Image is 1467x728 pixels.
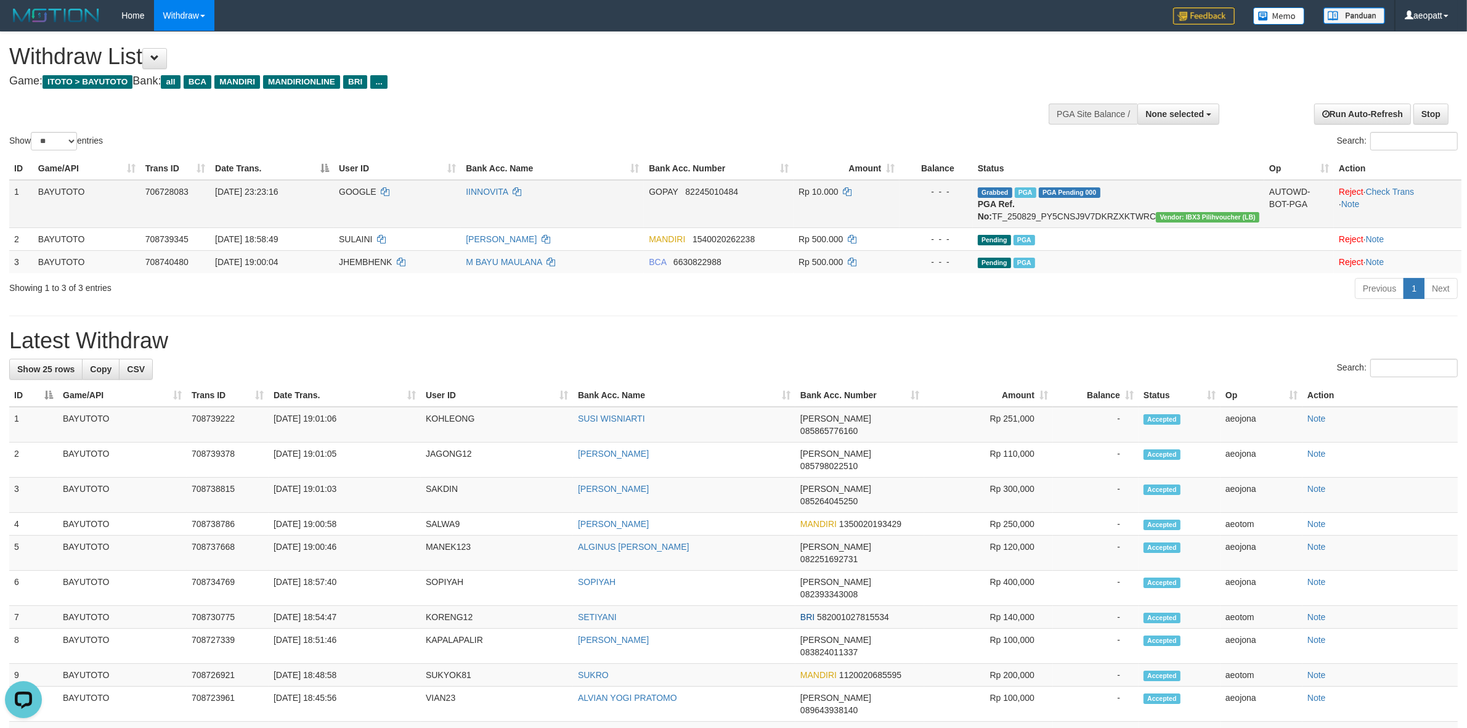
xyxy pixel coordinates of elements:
[1144,520,1181,530] span: Accepted
[1334,250,1461,273] td: ·
[119,359,153,380] a: CSV
[9,250,33,273] td: 3
[9,277,602,294] div: Showing 1 to 3 of 3 entries
[1366,187,1415,197] a: Check Trans
[1139,384,1221,407] th: Status: activate to sort column ascending
[269,384,421,407] th: Date Trans.: activate to sort column ascending
[795,384,924,407] th: Bank Acc. Number: activate to sort column ascending
[58,384,187,407] th: Game/API: activate to sort column ascending
[421,536,573,571] td: MANEK123
[839,519,901,529] span: Copy 1350020193429 to clipboard
[33,250,140,273] td: BAYUTOTO
[1339,234,1363,244] a: Reject
[578,484,649,494] a: [PERSON_NAME]
[924,384,1053,407] th: Amount: activate to sort column ascending
[839,670,901,680] span: Copy 1120020685595 to clipboard
[1307,484,1326,494] a: Note
[187,407,269,443] td: 708739222
[1366,257,1384,267] a: Note
[685,187,738,197] span: Copy 82245010484 to clipboard
[1156,212,1259,223] span: Vendor URL: https://dashboard.q2checkout.com/secure
[1144,542,1181,553] span: Accepted
[978,187,1012,198] span: Grabbed
[269,606,421,629] td: [DATE] 18:54:47
[1302,384,1458,407] th: Action
[187,571,269,606] td: 708734769
[924,687,1053,722] td: Rp 100,000
[1221,513,1302,536] td: aeotom
[1307,670,1326,680] a: Note
[466,234,537,244] a: [PERSON_NAME]
[187,664,269,687] td: 708726921
[187,443,269,478] td: 708739378
[214,75,260,89] span: MANDIRI
[187,478,269,513] td: 708738815
[31,132,77,150] select: Showentries
[573,384,795,407] th: Bank Acc. Name: activate to sort column ascending
[1314,104,1411,125] a: Run Auto-Refresh
[800,554,858,564] span: Copy 082251692731 to clipboard
[1307,577,1326,587] a: Note
[1144,485,1181,495] span: Accepted
[421,478,573,513] td: SAKDIN
[1253,7,1305,25] img: Button%20Memo.svg
[1053,571,1139,606] td: -
[800,705,858,715] span: Copy 089643938140 to clipboard
[1053,384,1139,407] th: Balance: activate to sort column ascending
[9,75,965,88] h4: Game: Bank:
[1355,278,1404,299] a: Previous
[9,571,58,606] td: 6
[1053,536,1139,571] td: -
[1145,109,1204,119] span: None selected
[9,6,103,25] img: MOTION_logo.png
[1053,443,1139,478] td: -
[461,157,644,180] th: Bank Acc. Name: activate to sort column ascending
[127,364,145,374] span: CSV
[58,571,187,606] td: BAYUTOTO
[800,635,871,645] span: [PERSON_NAME]
[187,513,269,536] td: 708738786
[800,496,858,506] span: Copy 085264045250 to clipboard
[1221,664,1302,687] td: aeotom
[1221,629,1302,664] td: aeojona
[924,629,1053,664] td: Rp 100,000
[578,693,677,703] a: ALVIAN YOGI PRATOMO
[904,256,967,268] div: - - -
[649,234,685,244] span: MANDIRI
[1173,7,1235,25] img: Feedback.jpg
[799,257,843,267] span: Rp 500.000
[187,606,269,629] td: 708730775
[43,75,132,89] span: ITOTO > BAYUTOTO
[9,606,58,629] td: 7
[1053,629,1139,664] td: -
[900,157,972,180] th: Balance
[269,513,421,536] td: [DATE] 19:00:58
[58,478,187,513] td: BAYUTOTO
[1053,513,1139,536] td: -
[799,187,839,197] span: Rp 10.000
[1221,443,1302,478] td: aeojona
[578,635,649,645] a: [PERSON_NAME]
[1014,258,1035,268] span: Marked by aeotom
[269,664,421,687] td: [DATE] 18:48:58
[800,426,858,436] span: Copy 085865776160 to clipboard
[1370,359,1458,377] input: Search:
[9,180,33,228] td: 1
[924,664,1053,687] td: Rp 200,000
[924,513,1053,536] td: Rp 250,000
[800,484,871,494] span: [PERSON_NAME]
[187,384,269,407] th: Trans ID: activate to sort column ascending
[1307,414,1326,423] a: Note
[58,443,187,478] td: BAYUTOTO
[1144,693,1181,704] span: Accepted
[1053,478,1139,513] td: -
[9,407,58,443] td: 1
[370,75,387,89] span: ...
[1307,542,1326,552] a: Note
[1144,449,1181,460] span: Accepted
[9,384,58,407] th: ID: activate to sort column descending
[817,612,889,622] span: Copy 582001027815534 to clipboard
[800,519,837,529] span: MANDIRI
[1404,278,1424,299] a: 1
[693,234,755,244] span: Copy 1540020262238 to clipboard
